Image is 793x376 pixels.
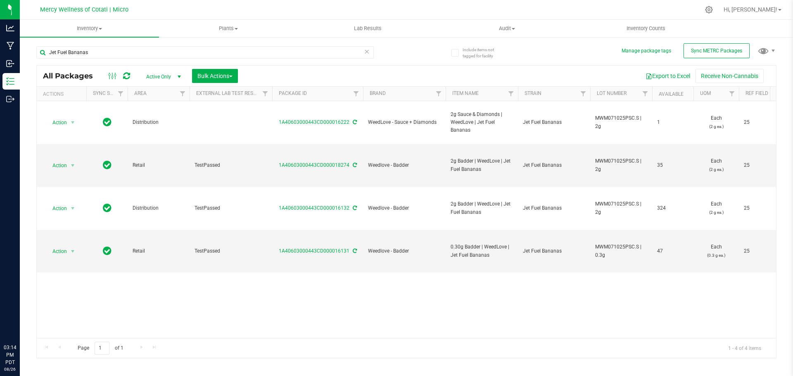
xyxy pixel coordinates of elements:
[279,90,307,96] a: Package ID
[432,87,446,101] a: Filter
[279,162,349,168] a: 1A40603000443CD000018274
[279,119,349,125] a: 1A40603000443CD000016222
[103,116,112,128] span: In Sync
[700,90,711,96] a: UOM
[6,95,14,103] inline-svg: Outbound
[698,243,734,259] span: Each
[259,87,272,101] a: Filter
[698,114,734,130] span: Each
[195,204,267,212] span: TestPassed
[746,90,772,96] a: Ref Field 1
[133,118,185,126] span: Distribution
[368,247,441,255] span: Weedlove - Badder
[523,161,585,169] span: Jet Fuel Bananas
[659,91,684,97] a: Available
[523,118,585,126] span: Jet Fuel Bananas
[40,6,128,13] span: Mercy Wellness of Cotati | Micro
[197,73,233,79] span: Bulk Actions
[657,118,689,126] span: 1
[4,344,16,366] p: 03:14 PM PDT
[8,310,33,335] iframe: Resource center
[6,24,14,32] inline-svg: Analytics
[577,20,716,37] a: Inventory Counts
[698,166,734,173] p: (2 g ea.)
[451,200,513,216] span: 2g Badder | WeedLove | Jet Fuel Bananas
[133,161,185,169] span: Retail
[451,111,513,135] span: 2g Sauce & Diamonds | WeedLove | Jet Fuel Bananas
[71,342,130,355] span: Page of 1
[133,204,185,212] span: Distribution
[615,25,677,32] span: Inventory Counts
[195,161,267,169] span: TestPassed
[43,71,101,80] span: All Packages
[351,205,357,211] span: Sync from Compliance System
[698,251,734,259] p: (0.3 g ea.)
[20,20,159,37] a: Inventory
[103,202,112,214] span: In Sync
[684,43,750,58] button: Sync METRC Packages
[368,161,441,169] span: Weedlove - Badder
[43,91,83,97] div: Actions
[45,160,67,171] span: Action
[364,46,370,57] span: Clear
[370,90,386,96] a: Brand
[438,25,576,32] span: Audit
[103,159,112,171] span: In Sync
[45,117,67,128] span: Action
[368,118,441,126] span: WeedLove - Sauce + Diamonds
[452,90,479,96] a: Item Name
[463,47,504,59] span: Include items not tagged for facility
[45,203,67,214] span: Action
[657,204,689,212] span: 324
[597,90,627,96] a: Lot Number
[159,25,298,32] span: Plants
[114,87,128,101] a: Filter
[134,90,147,96] a: Area
[595,243,647,259] span: MWM071025PSC.S | 0.3g
[595,157,647,173] span: MWM071025PSC.S | 2g
[725,87,739,101] a: Filter
[351,162,357,168] span: Sync from Compliance System
[698,123,734,130] p: (2 g ea.)
[343,25,393,32] span: Lab Results
[525,90,541,96] a: Strain
[523,204,585,212] span: Jet Fuel Bananas
[657,247,689,255] span: 47
[437,20,577,37] a: Audit
[6,77,14,85] inline-svg: Inventory
[36,46,374,59] input: Search Package ID, Item Name, SKU, Lot or Part Number...
[622,47,671,54] button: Manage package tags
[577,87,590,101] a: Filter
[20,25,159,32] span: Inventory
[349,87,363,101] a: Filter
[68,160,78,171] span: select
[298,20,437,37] a: Lab Results
[698,208,734,216] p: (2 g ea.)
[68,246,78,257] span: select
[523,247,585,255] span: Jet Fuel Bananas
[68,117,78,128] span: select
[691,48,742,54] span: Sync METRC Packages
[279,248,349,254] a: 1A40603000443CD000016131
[595,114,647,130] span: MWM071025PSC.S | 2g
[657,161,689,169] span: 35
[45,246,67,257] span: Action
[68,203,78,214] span: select
[639,87,652,101] a: Filter
[698,200,734,216] span: Each
[176,87,190,101] a: Filter
[451,157,513,173] span: 2g Badder | WeedLove | Jet Fuel Bananas
[724,6,777,13] span: Hi, [PERSON_NAME]!
[6,59,14,68] inline-svg: Inbound
[279,205,349,211] a: 1A40603000443CD000016132
[722,342,768,354] span: 1 - 4 of 4 items
[192,69,238,83] button: Bulk Actions
[704,6,714,14] div: Manage settings
[368,204,441,212] span: Weedlove - Badder
[451,243,513,259] span: 0.30g Badder | WeedLove | Jet Fuel Bananas
[640,69,696,83] button: Export to Excel
[595,200,647,216] span: MWM071025PSC.S | 2g
[196,90,261,96] a: External Lab Test Result
[698,157,734,173] span: Each
[351,248,357,254] span: Sync from Compliance System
